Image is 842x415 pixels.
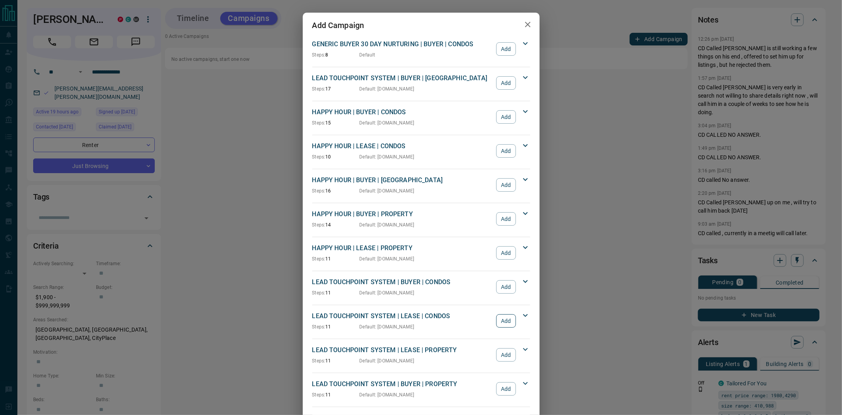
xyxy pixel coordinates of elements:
button: Add [496,178,516,192]
p: 11 [312,289,360,296]
h2: Add Campaign [303,13,374,38]
div: LEAD TOUCHPOINT SYSTEM | LEASE | CONDOSSteps:11Default: [DOMAIN_NAME]Add [312,310,530,332]
span: Steps: [312,86,326,92]
p: HAPPY HOUR | BUYER | CONDOS [312,108,493,117]
span: Steps: [312,358,326,364]
span: Steps: [312,222,326,228]
p: HAPPY HOUR | LEASE | PROPERTY [312,243,493,253]
p: Default : [DOMAIN_NAME] [360,323,414,330]
span: Steps: [312,52,326,58]
p: Default : [DOMAIN_NAME] [360,255,414,262]
div: LEAD TOUCHPOINT SYSTEM | BUYER | [GEOGRAPHIC_DATA]Steps:17Default: [DOMAIN_NAME]Add [312,72,530,94]
p: Default : [DOMAIN_NAME] [360,357,414,364]
span: Steps: [312,290,326,296]
span: Steps: [312,392,326,398]
p: Default : [DOMAIN_NAME] [360,153,414,160]
button: Add [496,348,516,362]
button: Add [496,246,516,260]
p: Default : [DOMAIN_NAME] [360,187,414,194]
p: LEAD TOUCHPOINT SYSTEM | LEASE | CONDOS [312,311,493,321]
p: HAPPY HOUR | LEASE | CONDOS [312,141,493,151]
p: LEAD TOUCHPOINT SYSTEM | BUYER | PROPERTY [312,379,493,389]
p: Default : [DOMAIN_NAME] [360,85,414,92]
button: Add [496,280,516,294]
span: Steps: [312,154,326,160]
span: Steps: [312,256,326,262]
p: 17 [312,85,360,92]
div: GENERIC BUYER 30 DAY NURTURING | BUYER | CONDOSSteps:8DefaultAdd [312,38,530,60]
button: Add [496,314,516,328]
button: Add [496,42,516,56]
p: 11 [312,255,360,262]
p: 11 [312,357,360,364]
p: Default : [DOMAIN_NAME] [360,289,414,296]
p: 8 [312,51,360,58]
span: Steps: [312,324,326,330]
p: GENERIC BUYER 30 DAY NURTURING | BUYER | CONDOS [312,40,493,49]
p: 14 [312,221,360,228]
p: LEAD TOUCHPOINT SYSTEM | BUYER | [GEOGRAPHIC_DATA] [312,74,493,83]
span: Steps: [312,188,326,194]
div: HAPPY HOUR | LEASE | PROPERTYSteps:11Default: [DOMAIN_NAME]Add [312,242,530,264]
p: Default : [DOMAIN_NAME] [360,119,414,126]
p: Default [360,51,375,58]
div: HAPPY HOUR | BUYER | CONDOSSteps:15Default: [DOMAIN_NAME]Add [312,106,530,128]
button: Add [496,76,516,90]
button: Add [496,382,516,396]
div: LEAD TOUCHPOINT SYSTEM | BUYER | PROPERTYSteps:11Default: [DOMAIN_NAME]Add [312,378,530,400]
div: LEAD TOUCHPOINT SYSTEM | BUYER | CONDOSSteps:11Default: [DOMAIN_NAME]Add [312,276,530,298]
p: LEAD TOUCHPOINT SYSTEM | LEASE | PROPERTY [312,345,493,355]
div: LEAD TOUCHPOINT SYSTEM | LEASE | PROPERTYSteps:11Default: [DOMAIN_NAME]Add [312,344,530,366]
div: HAPPY HOUR | BUYER | PROPERTYSteps:14Default: [DOMAIN_NAME]Add [312,208,530,230]
div: HAPPY HOUR | BUYER | [GEOGRAPHIC_DATA]Steps:16Default: [DOMAIN_NAME]Add [312,174,530,196]
p: LEAD TOUCHPOINT SYSTEM | BUYER | CONDOS [312,277,493,287]
p: HAPPY HOUR | BUYER | PROPERTY [312,209,493,219]
p: 16 [312,187,360,194]
div: HAPPY HOUR | LEASE | CONDOSSteps:10Default: [DOMAIN_NAME]Add [312,140,530,162]
p: 11 [312,391,360,398]
p: Default : [DOMAIN_NAME] [360,221,414,228]
p: 10 [312,153,360,160]
span: Steps: [312,120,326,126]
p: Default : [DOMAIN_NAME] [360,391,414,398]
button: Add [496,110,516,124]
p: 11 [312,323,360,330]
p: HAPPY HOUR | BUYER | [GEOGRAPHIC_DATA] [312,175,493,185]
button: Add [496,212,516,226]
button: Add [496,144,516,158]
p: 15 [312,119,360,126]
